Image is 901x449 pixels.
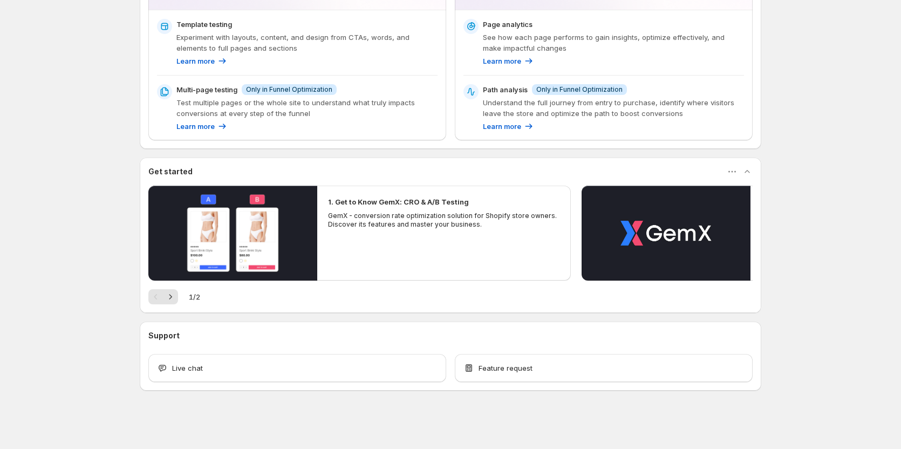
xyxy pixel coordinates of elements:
[148,186,317,281] button: Play video
[483,32,744,53] p: See how each page performs to gain insights, optimize effectively, and make impactful changes
[328,196,469,207] h2: 1. Get to Know GemX: CRO & A/B Testing
[189,291,200,302] span: 1 / 2
[176,56,228,66] a: Learn more
[483,56,521,66] p: Learn more
[328,212,560,229] p: GemX - conversion rate optimization solution for Shopify store owners. Discover its features and ...
[172,363,203,373] span: Live chat
[176,97,438,119] p: Test multiple pages or the whole site to understand what truly impacts conversions at every step ...
[176,121,215,132] p: Learn more
[483,121,534,132] a: Learn more
[148,289,178,304] nav: Pagination
[582,186,750,281] button: Play video
[176,32,438,53] p: Experiment with layouts, content, and design from CTAs, words, and elements to full pages and sec...
[176,56,215,66] p: Learn more
[176,84,237,95] p: Multi-page testing
[483,56,534,66] a: Learn more
[246,85,332,94] span: Only in Funnel Optimization
[148,166,193,177] h3: Get started
[483,97,744,119] p: Understand the full journey from entry to purchase, identify where visitors leave the store and o...
[536,85,623,94] span: Only in Funnel Optimization
[148,330,180,341] h3: Support
[176,121,228,132] a: Learn more
[483,121,521,132] p: Learn more
[163,289,178,304] button: Next
[176,19,232,30] p: Template testing
[483,19,533,30] p: Page analytics
[479,363,533,373] span: Feature request
[483,84,528,95] p: Path analysis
